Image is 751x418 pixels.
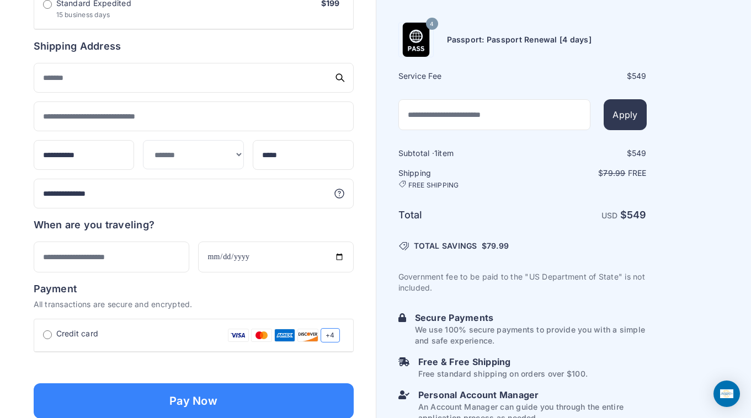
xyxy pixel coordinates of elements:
span: 79.99 [603,168,625,178]
span: TOTAL SAVINGS [414,240,477,251]
span: 549 [627,209,647,221]
p: All transactions are secure and encrypted. [34,299,354,310]
h6: Service Fee [398,71,521,82]
span: Credit card [56,328,99,339]
img: Visa Card [228,328,249,342]
h6: Payment [34,281,354,297]
span: 15 business days [56,10,110,19]
img: Amex [274,328,295,342]
p: $ [524,168,647,179]
h6: Total [398,207,521,223]
span: USD [601,211,618,220]
p: Government fee to be paid to the "US Department of State" is not included. [398,271,647,293]
h6: Subtotal · item [398,148,521,159]
span: 549 [632,71,647,81]
img: Mastercard [251,328,272,342]
h6: Passport: Passport Renewal [4 days] [447,34,592,45]
div: $ [524,148,647,159]
svg: More information [334,188,345,199]
span: $ [482,240,509,251]
p: Free standard shipping on orders over $100. [418,368,588,379]
h6: Shipping Address [34,39,354,54]
div: $ [524,71,647,82]
span: 549 [632,148,647,158]
strong: $ [620,209,647,221]
img: Product Name [399,23,433,57]
h6: Free & Free Shipping [418,355,588,368]
span: 4 [430,17,434,31]
p: We use 100% secure payments to provide you with a simple and safe experience. [415,324,647,346]
h6: Secure Payments [415,311,647,324]
h6: When are you traveling? [34,217,155,233]
div: Open Intercom Messenger [713,381,740,407]
span: 79.99 [487,241,509,250]
span: +4 [321,328,339,342]
span: Free [628,168,647,178]
img: Discover [297,328,318,342]
h6: Personal Account Manager [418,388,647,401]
h6: Shipping [398,168,521,190]
span: 1 [434,148,438,158]
button: Apply [604,99,646,130]
span: FREE SHIPPING [408,181,459,190]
